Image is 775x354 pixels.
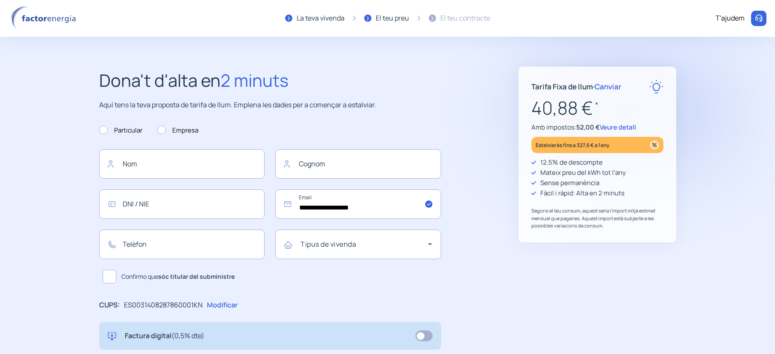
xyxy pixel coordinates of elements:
p: Segons el teu consum, aquest seria l'import mitjà estimat mensual que pagaries. Aquest import est... [531,207,663,230]
span: 2 minuts [221,68,289,92]
p: Estalviaràs fins a 327,6 € a l'any [536,140,610,150]
p: 40,88 € [531,94,663,122]
div: El teu contracte [440,13,490,24]
p: Modificar [207,300,238,311]
p: Factura digital [125,330,204,342]
span: Canviar [595,82,622,91]
div: El teu preu [376,13,409,24]
p: Fàcil i ràpid: Alta en 2 minuts [540,188,625,198]
img: logo factor [9,6,81,31]
img: percentage_icon.svg [650,140,659,150]
div: La teva vivenda [297,13,345,24]
p: Amb impostos: [531,122,663,133]
b: sóc titular del subministre [158,272,235,280]
span: Veure detall [600,123,636,132]
span: Confirmo que [121,272,235,281]
label: Empresa [157,125,198,136]
label: Particular [99,125,142,136]
span: 52,00 € [576,123,600,132]
p: 12,5% de descompte [540,157,603,168]
p: Tarifa Fixa de llum · [531,81,622,92]
span: (0,5% dte) [171,331,204,340]
p: ES0031408287860001KN [124,300,203,311]
h2: Dona't d'alta en [99,67,441,94]
img: rate-E.svg [649,80,663,94]
img: digital-invoice.svg [108,330,116,342]
img: llamar [754,14,763,23]
p: Sense permanència [540,178,599,188]
mat-label: Tipus de vivenda [301,239,356,249]
p: Mateix preu del kWh tot l'any [540,168,626,178]
p: Aquí tens la teva proposta de tarifa de llum. Emplena les dades per a començar a estalviar. [99,100,441,111]
div: T'ajudem [716,13,745,24]
p: CUPS: [99,300,120,311]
